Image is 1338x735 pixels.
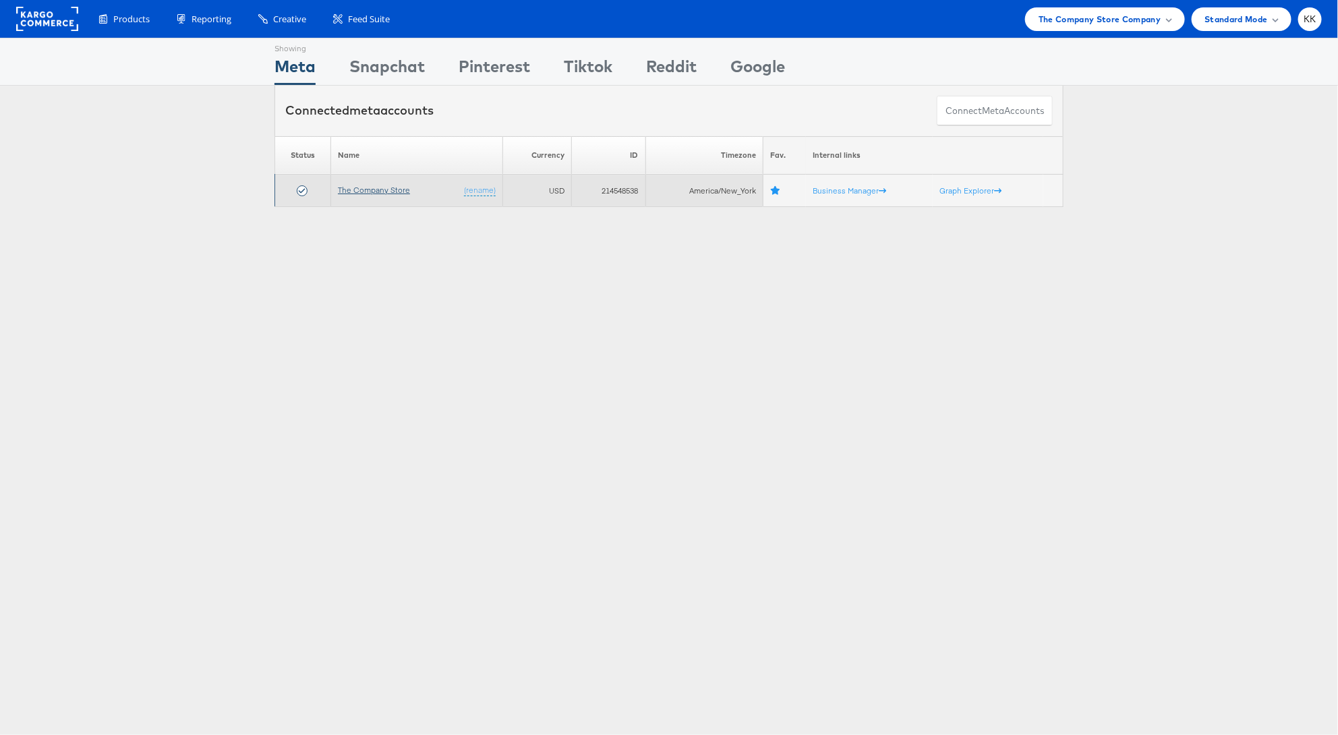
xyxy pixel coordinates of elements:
[1205,12,1268,26] span: Standard Mode
[645,136,763,175] th: Timezone
[275,136,331,175] th: Status
[113,13,150,26] span: Products
[331,136,503,175] th: Name
[192,13,231,26] span: Reporting
[348,13,390,26] span: Feed Suite
[813,185,886,196] a: Business Manager
[939,185,1001,196] a: Graph Explorer
[274,55,316,85] div: Meta
[646,55,697,85] div: Reddit
[273,13,306,26] span: Creative
[937,96,1053,126] button: ConnectmetaAccounts
[464,185,496,196] a: (rename)
[982,105,1004,117] span: meta
[572,136,645,175] th: ID
[564,55,612,85] div: Tiktok
[349,102,380,118] span: meta
[572,175,645,207] td: 214548538
[1039,12,1161,26] span: The Company Store Company
[503,136,572,175] th: Currency
[645,175,763,207] td: America/New_York
[274,38,316,55] div: Showing
[1304,15,1316,24] span: KK
[459,55,530,85] div: Pinterest
[285,102,434,119] div: Connected accounts
[730,55,785,85] div: Google
[349,55,425,85] div: Snapchat
[338,185,410,195] a: The Company Store
[503,175,572,207] td: USD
